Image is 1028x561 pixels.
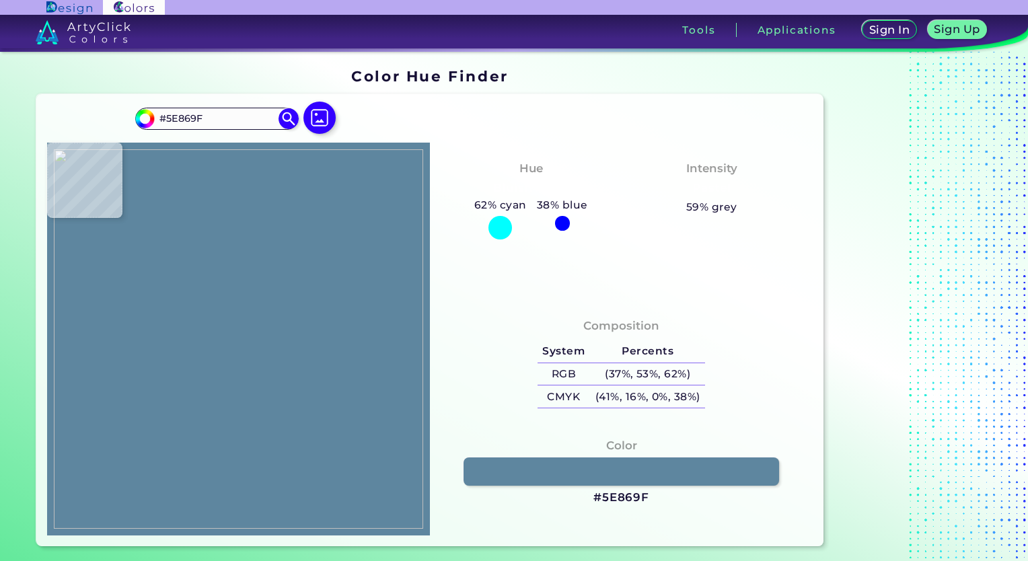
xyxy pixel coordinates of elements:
[54,149,423,529] img: 60e0e427-3ab5-439f-8bfd-05322d5c73c2
[593,490,649,506] h3: #5E869F
[36,20,131,44] img: logo_artyclick_colors_white.svg
[606,436,637,455] h4: Color
[469,196,531,214] h5: 62% cyan
[154,110,279,128] input: type color..
[538,385,590,408] h5: CMYK
[865,22,914,38] a: Sign In
[303,102,336,134] img: icon picture
[279,108,299,128] img: icon search
[531,196,593,214] h5: 38% blue
[538,363,590,385] h5: RGB
[930,22,984,38] a: Sign Up
[487,180,575,196] h3: Bluish Cyan
[590,385,705,408] h5: (41%, 16%, 0%, 38%)
[758,25,836,35] h3: Applications
[686,180,737,196] h3: Pastel
[590,340,705,363] h5: Percents
[538,340,590,363] h5: System
[590,363,705,385] h5: (37%, 53%, 62%)
[686,159,737,178] h4: Intensity
[583,316,659,336] h4: Composition
[686,198,737,216] h5: 59% grey
[682,25,715,35] h3: Tools
[519,159,543,178] h4: Hue
[46,1,91,14] img: ArtyClick Design logo
[937,24,978,34] h5: Sign Up
[351,66,508,86] h1: Color Hue Finder
[871,25,908,35] h5: Sign In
